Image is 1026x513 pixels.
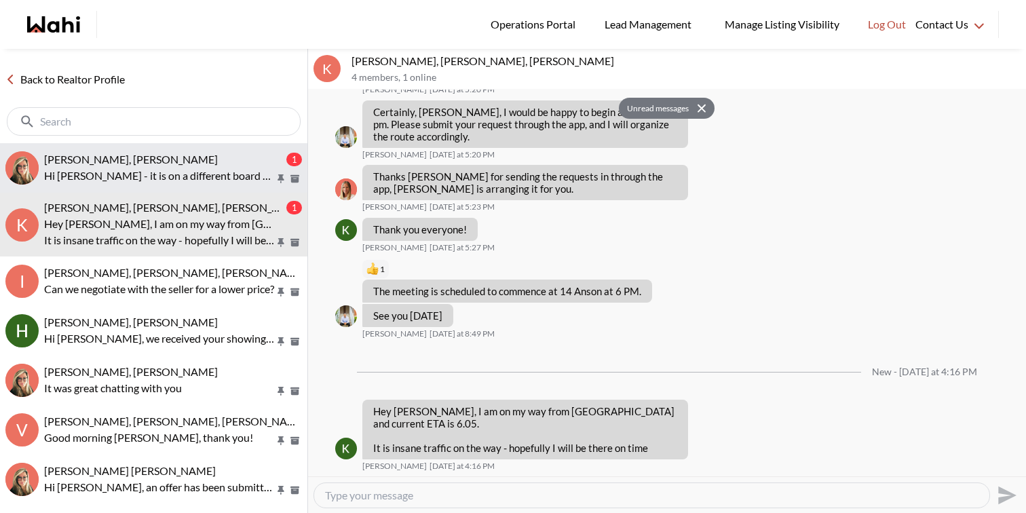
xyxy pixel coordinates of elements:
p: See you [DATE] [373,309,442,322]
button: Send [990,480,1021,510]
div: I [5,265,39,298]
div: 1 [286,201,302,214]
button: Pin [275,385,287,397]
span: [PERSON_NAME], [PERSON_NAME], [PERSON_NAME] [44,201,307,214]
time: 2025-10-02T21:27:10.302Z [430,242,495,253]
button: Archive [288,286,302,298]
time: 2025-10-02T21:20:23.638Z [430,84,495,95]
span: [PERSON_NAME], [PERSON_NAME] [44,316,218,328]
time: 2025-10-03T20:16:39.361Z [430,461,495,472]
button: Archive [288,484,302,496]
div: K [313,55,341,82]
button: Pin [275,173,287,185]
img: R [5,364,39,397]
span: [PERSON_NAME] [362,149,427,160]
div: Rohit Duggal [335,126,357,148]
img: H [5,314,39,347]
p: Certainly, [PERSON_NAME], I would be happy to begin as early as 6 pm. Please submit your request ... [373,106,677,142]
p: Hey [PERSON_NAME], I am on my way from [GEOGRAPHIC_DATA] and current ETA is 6.05. [44,216,275,232]
div: 1 [286,153,302,166]
img: R [335,126,357,148]
span: Manage Listing Visibility [721,16,843,33]
button: Pin [275,336,287,347]
p: 4 members , 1 online [351,72,1021,83]
p: Hi [PERSON_NAME], we received your showing requests - exciting 🎉 . We will be in touch shortly. [44,330,275,347]
span: Lead Management [605,16,696,33]
span: [PERSON_NAME], [PERSON_NAME] [44,365,218,378]
div: Rohit Duggal [335,305,357,327]
a: Wahi homepage [27,16,80,33]
div: Keshav Nanda [335,219,357,241]
textarea: Type your message [325,489,978,502]
button: Pin [275,237,287,248]
button: Archive [288,435,302,446]
button: Archive [288,173,302,185]
p: Can we negotiate with the seller for a lower price? [44,281,275,297]
time: 2025-10-03T00:49:56.478Z [430,328,495,339]
div: K [5,208,39,242]
div: New - [DATE] at 4:16 PM [872,366,977,378]
time: 2025-10-02T21:20:55.041Z [430,149,495,160]
button: Pin [275,484,287,496]
p: The meeting is scheduled to commence at 14 Anson at 6 PM. [373,285,641,297]
img: R [335,305,357,327]
span: [PERSON_NAME] [362,242,427,253]
img: K [335,438,357,459]
div: Meghan DuCille, Barbara [5,463,39,496]
button: Archive [288,336,302,347]
span: Operations Portal [491,16,580,33]
button: Pin [275,286,287,298]
p: Thank you everyone! [373,223,467,235]
span: 1 [380,264,385,275]
span: [PERSON_NAME] [362,461,427,472]
div: Raisa Rahim, Barbara [5,364,39,397]
input: Search [40,115,270,128]
p: It is insane traffic on the way - hopefully I will be there on time [373,442,677,454]
div: Reaction list [362,259,658,280]
button: Unread messages [619,98,693,119]
p: Hey [PERSON_NAME], I am on my way from [GEOGRAPHIC_DATA] and current ETA is 6.05. [373,405,677,430]
span: [PERSON_NAME], [PERSON_NAME] [44,153,218,166]
button: Archive [288,237,302,248]
div: Keshav Nanda [335,438,357,459]
span: [PERSON_NAME], [PERSON_NAME], [PERSON_NAME], [PERSON_NAME] [44,266,396,279]
p: Hi [PERSON_NAME] - it is on a different board - I will book it back in and set back up the other ... [44,168,275,184]
span: [PERSON_NAME] [PERSON_NAME] [44,464,216,477]
img: t [5,151,39,185]
div: Heidy Jaeger, Faraz [5,314,39,347]
span: [PERSON_NAME] [362,202,427,212]
p: It was great chatting with you [44,380,275,396]
span: Log Out [868,16,906,33]
img: K [335,219,357,241]
button: Pin [275,435,287,446]
p: [PERSON_NAME], [PERSON_NAME], [PERSON_NAME] [351,54,1021,68]
div: V [5,413,39,446]
p: Thanks [PERSON_NAME] for sending the requests in through the app, [PERSON_NAME] is arranging it f... [373,170,677,195]
p: Hi [PERSON_NAME], an offer has been submitted for [STREET_ADDRESS]. If you’re still interested in... [44,479,275,495]
div: Michelle Ryckman [335,178,357,200]
p: Good morning [PERSON_NAME], thank you! [44,430,275,446]
p: It is insane traffic on the way - hopefully I will be there on time [44,232,275,248]
time: 2025-10-02T21:23:28.219Z [430,202,495,212]
span: [PERSON_NAME], [PERSON_NAME], [PERSON_NAME], [PERSON_NAME] [44,415,396,427]
button: Archive [288,385,302,397]
img: M [335,178,357,200]
div: tom smith, Barbara [5,151,39,185]
span: [PERSON_NAME] [362,328,427,339]
img: M [5,463,39,496]
span: [PERSON_NAME] [362,84,427,95]
button: Reactions: like [366,264,385,275]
